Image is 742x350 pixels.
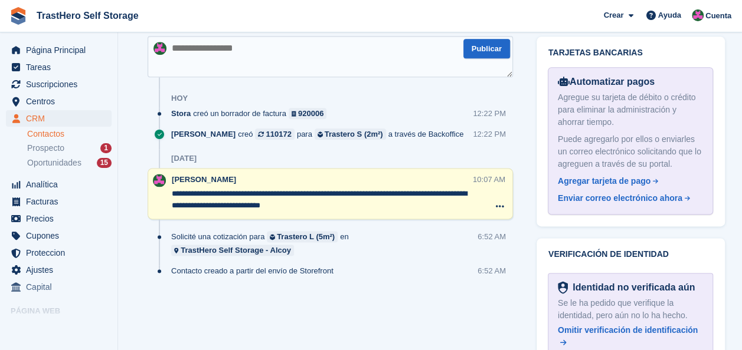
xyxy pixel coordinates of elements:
[172,175,236,184] span: [PERSON_NAME]
[6,262,112,278] a: menu
[27,142,112,154] a: Prospecto 1
[558,281,568,294] img: Listo para verificación de identidad
[558,297,703,322] div: Se le ha pedido que verifique la identidad, pero aún no lo ha hecho.
[6,245,112,261] a: menu
[26,59,97,75] span: Tareas
[558,192,682,204] div: Enviar correo electrónico ahora
[26,279,97,295] span: Capital
[473,108,506,119] div: 12:22 PM
[267,231,338,242] a: Trastero L (5m²)
[315,128,386,140] a: Trastero S (2m²)
[27,143,64,154] span: Prospecto
[27,157,81,169] span: Oportunidades
[26,210,97,227] span: Precios
[26,227,97,244] span: Cupones
[9,7,27,25] img: stora-icon-8386f47178a22dfd0bd8f6a31ec36ba5ce8667c1dd55bd0f319d3a0aa187defe.svg
[27,128,112,140] a: Contactos
[558,91,703,128] div: Agregue su tarjeta de débito o crédito para eliminar la administración y ahorrar tiempo.
[558,175,651,187] div: Agregar tarjeta de pago
[181,245,291,256] div: TrastHero Self Storage - Alcoy
[26,42,97,58] span: Página Principal
[26,262,97,278] span: Ajustes
[26,320,97,336] span: página web
[11,305,117,317] span: Página web
[171,265,339,276] div: Contacto creado a partir del envío de Storefront
[558,75,703,89] div: Automatizar pagos
[6,93,112,110] a: menu
[478,231,506,242] div: 6:52 AM
[473,128,506,140] div: 12:22 PM
[6,110,112,127] a: menu
[26,245,97,261] span: Proteccion
[27,157,112,169] a: Oportunidades 15
[97,321,112,335] a: Vista previa de la tienda
[558,175,698,187] a: Agregar tarjeta de pago
[692,9,704,21] img: Marua Grioui
[26,110,97,127] span: CRM
[568,280,695,295] div: Identidad no verificada aún
[32,6,143,25] a: TrastHero Self Storage
[26,193,97,210] span: Facturas
[6,227,112,244] a: menu
[6,279,112,295] a: menu
[558,325,698,335] span: Omitir verificación de identificación
[171,128,469,140] div: creó para a través de Backoffice
[473,174,505,185] div: 10:07 AM
[171,245,294,256] a: TrastHero Self Storage - Alcoy
[277,231,335,242] div: Trastero L (5m²)
[6,193,112,210] a: menu
[6,320,112,336] a: menú
[171,108,332,119] div: creó un borrador de factura
[603,9,623,21] span: Crear
[26,93,97,110] span: Centros
[6,76,112,93] a: menu
[463,39,510,58] button: Publicar
[6,176,112,193] a: menu
[558,133,703,170] div: Puede agregarlo por ellos o enviarles un correo electrónico solicitando que lo agreguen a través ...
[26,76,97,93] span: Suscripciones
[255,128,294,140] a: 110172
[6,42,112,58] a: menu
[705,10,731,22] span: Cuenta
[171,231,478,256] div: Solicité una cotización para en
[325,128,383,140] div: Trastero S (2m²)
[153,42,166,55] img: Marua Grioui
[558,324,703,349] a: Omitir verificación de identificación
[548,250,713,259] h2: Verificación de identidad
[6,210,112,227] a: menu
[171,108,191,119] span: Stora
[171,94,188,103] div: Hoy
[26,176,97,193] span: Analítica
[298,108,323,119] div: 920006
[548,48,713,58] h2: Tarjetas bancarias
[478,265,506,276] div: 6:52 AM
[97,158,112,168] div: 15
[153,174,166,187] img: Marua Grioui
[100,143,112,153] div: 1
[171,154,197,163] div: [DATE]
[266,128,291,140] div: 110172
[658,9,681,21] span: Ayuda
[289,108,327,119] a: 920006
[6,59,112,75] a: menu
[171,128,236,140] span: [PERSON_NAME]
